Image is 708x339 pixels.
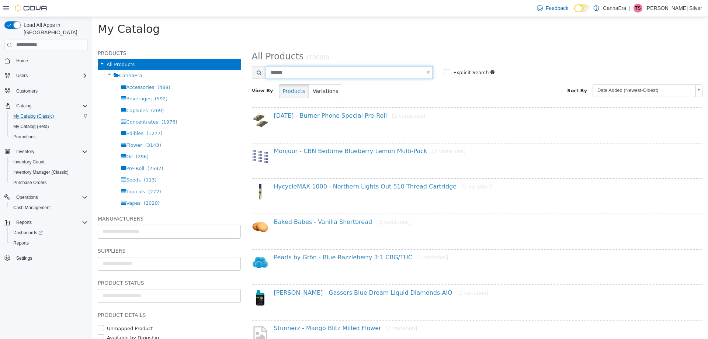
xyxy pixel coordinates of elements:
span: Concentrates [34,102,66,108]
img: missing-image.png [160,308,176,326]
button: Catalog [13,101,34,110]
span: Reports [16,219,32,225]
span: (489) [65,68,78,73]
button: Inventory [13,147,37,156]
span: Inventory Count [13,159,45,165]
span: Cash Management [10,203,88,212]
span: Edibles [34,114,51,119]
span: Promotions [13,134,36,140]
span: My Catalog (Classic) [13,113,54,119]
span: Reports [13,218,88,227]
span: Users [13,71,88,80]
span: Feedback [546,4,568,12]
span: Purchase Orders [13,180,47,186]
span: Home [13,56,88,65]
button: Inventory [1,146,91,157]
small: [1 variation] [325,238,356,243]
a: Settings [13,254,35,263]
a: HycycleMAX 1000 - Northern Lights Out 510 Thread Cartridge[1 variation] [182,166,400,173]
span: (2020) [52,183,67,189]
a: Customers [13,87,41,96]
span: Inventory [16,149,34,155]
a: Stunnerz - Mango Blitz Milled Flower[1 variation] [182,308,325,315]
h5: Manufacturers [6,197,149,206]
span: Promotions [10,132,88,141]
button: Reports [1,217,91,228]
button: Reports [7,238,91,248]
button: Home [1,55,91,66]
span: Settings [13,253,88,263]
a: Monjour - CBN Bedtime Blueberry Lemon Multi-Pack[2 variations] [182,131,374,138]
a: Pearls by Grön - Blue Razzleberry 3:1 CBG/THC[1 variation] [182,237,356,244]
img: 150 [160,237,176,254]
span: Sort By [475,71,495,76]
span: My Catalog (Classic) [10,112,88,121]
span: Dashboards [10,228,88,237]
button: My Catalog (Classic) [7,111,91,121]
span: Operations [13,193,88,202]
a: Cash Management [10,203,53,212]
small: [1 variation] [369,167,400,173]
button: Operations [13,193,41,202]
small: (10000) [214,37,237,44]
span: Purchase Orders [10,178,88,187]
small: [2 variations] [340,131,374,137]
a: Home [13,56,31,65]
button: Users [1,70,91,81]
img: 150 [160,202,176,218]
a: [DATE] - Burner Phone Special Pre-Roll[2 variations] [182,95,333,102]
a: My Catalog (Beta) [10,122,52,131]
p: CannaEra [603,4,626,13]
button: Products [187,68,217,81]
span: CannaEra [27,56,50,61]
span: Load All Apps in [GEOGRAPHIC_DATA] [21,21,88,36]
span: Customers [16,88,38,94]
h5: Product Details [6,294,149,302]
span: (2597) [55,149,71,154]
span: Reports [13,240,29,246]
span: All Products [160,34,212,45]
p: | [629,4,631,13]
button: Catalog [1,101,91,111]
span: All Products [14,45,42,50]
a: Baked Babes - Vanilla Shortbread[2 variations] [182,201,319,208]
span: Flower [34,125,50,131]
a: Dashboards [10,228,46,237]
button: Inventory Manager (Classic) [7,167,91,177]
span: Catalog [16,103,31,109]
button: Promotions [7,132,91,142]
span: Seeds [34,160,48,166]
button: Customers [1,85,91,96]
span: Dashboards [13,230,43,236]
span: Cash Management [13,205,51,211]
span: Inventory Manager (Classic) [13,169,69,175]
h5: Suppliers [6,229,149,238]
a: [PERSON_NAME] - Gassers Blue Dream Liquid Diamonds AIO[1 variation] [182,272,396,279]
img: 150 [160,273,176,289]
span: My Catalog [6,6,67,18]
span: Inventory Manager (Classic) [10,168,88,177]
small: [1 variation] [365,273,396,279]
span: Home [16,58,28,64]
span: (272) [56,172,69,177]
a: Promotions [10,132,39,141]
span: Inventory Count [10,158,88,166]
span: Date Added (Newest-Oldest) [501,68,600,79]
img: Cova [15,4,48,12]
span: Accessories [34,68,62,73]
input: Dark Mode [574,4,590,12]
h5: Products [6,32,149,41]
label: Explicit Search [359,52,396,59]
span: My Catalog (Beta) [13,124,49,129]
button: Users [13,71,31,80]
span: My Catalog (Beta) [10,122,88,131]
div: Tammi Silver [634,4,642,13]
span: Operations [16,194,38,200]
img: 150 [160,96,176,112]
span: Settings [16,255,32,261]
span: (296) [44,137,56,142]
img: 150 [160,166,176,183]
span: Vapes [34,183,48,189]
a: Reports [10,239,32,248]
